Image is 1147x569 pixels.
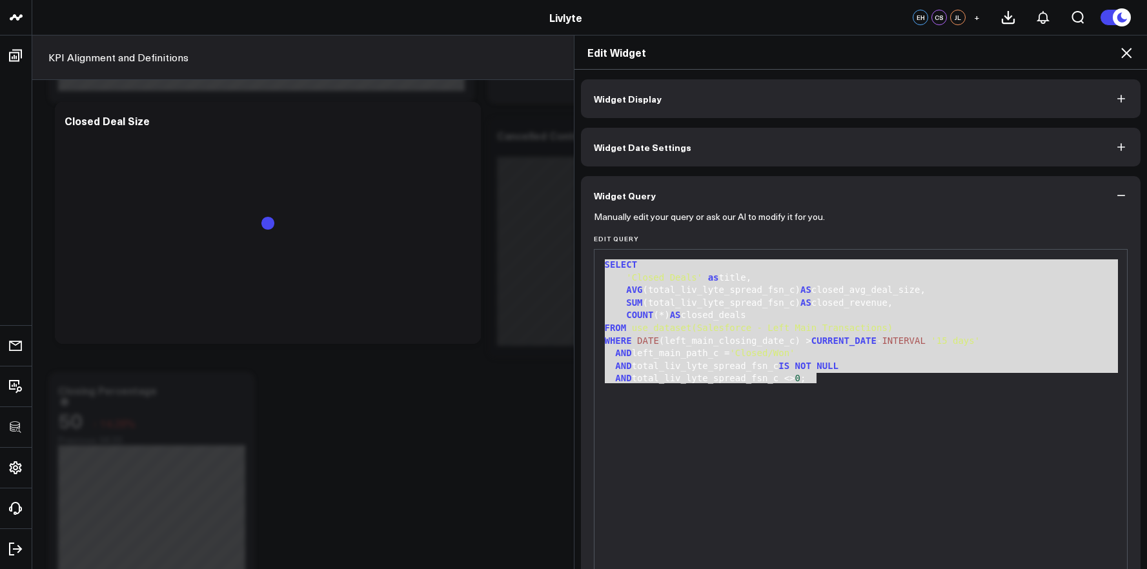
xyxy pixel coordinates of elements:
span: INTERVAL [882,335,925,346]
button: + [969,10,984,25]
span: Widget Display [594,94,662,104]
span: 0 [795,373,800,383]
div: JL [950,10,966,25]
span: as [708,272,719,283]
span: Widget Date Settings [594,142,691,152]
div: total_liv_lyte_spread_fsn_c <> ; [601,372,1121,385]
button: Widget Query [581,176,1141,215]
span: CURRENT_DATE [811,335,877,346]
div: (left_main_closing_date_c) > - [601,335,1121,348]
div: (total_liv_lyte_spread_fsn_c) closed_revenue, [601,297,1121,310]
span: COUNT [626,310,653,320]
div: (total_liv_lyte_spread_fsn_c) closed_avg_deal_size, [601,284,1121,297]
span: AND [615,361,631,371]
div: left_main_path_c = [601,347,1121,360]
span: WHERE [605,335,632,346]
span: AS [800,297,811,308]
label: Edit Query [594,235,1128,243]
span: FROM [605,323,627,333]
div: title, [601,272,1121,284]
span: AS [800,284,811,295]
span: IS [778,361,789,371]
span: + [974,13,980,22]
span: use_dataset(Salesforce - Left Main Transactions) [632,323,893,333]
span: DATE [637,335,659,346]
span: NOT [795,361,811,371]
span: AND [615,373,631,383]
span: AND [615,348,631,358]
span: '15 days' [931,335,980,346]
h2: Edit Widget [587,45,1135,59]
span: NULL [817,361,838,371]
div: (*) closed_deals [601,309,1121,322]
p: Manually edit your query or ask our AI to modify it for you. [594,212,825,222]
button: Widget Display [581,79,1141,118]
span: Widget Query [594,190,656,201]
span: 'Closed/Won' [729,348,795,358]
span: AVG [626,284,642,295]
div: total_liv_lyte_spread_fsn_c [601,360,1121,373]
span: SUM [626,297,642,308]
span: SELECT [605,259,638,270]
button: Widget Date Settings [581,128,1141,166]
span: 'Closed Deals' [626,272,702,283]
div: CS [931,10,947,25]
div: EH [913,10,928,25]
span: AS [670,310,681,320]
a: Livlyte [549,10,582,25]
